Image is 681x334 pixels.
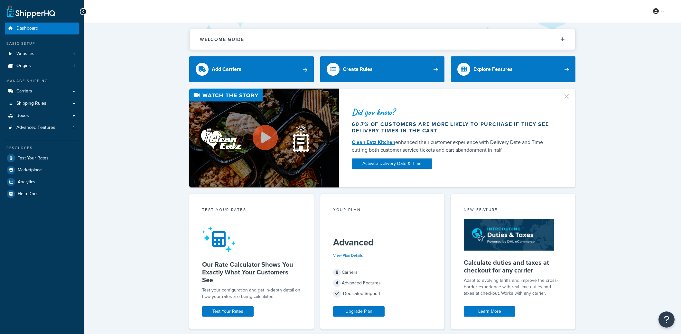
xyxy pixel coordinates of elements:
span: 1 [73,63,75,69]
div: Your Plan [333,207,432,214]
a: Origins1 [5,60,79,72]
a: Test Your Rates [5,152,79,164]
span: 4 [72,125,75,130]
div: Did you know? [352,108,555,117]
a: Upgrade Plan [333,306,385,317]
div: 60.7% of customers are more likely to purchase if they see delivery times in the cart [352,121,555,134]
div: Explore Features [473,65,513,74]
span: Carriers [16,89,32,94]
span: Shipping Rules [16,101,46,106]
span: 1 [73,51,75,57]
button: Open Resource Center [658,311,675,328]
div: enhanced their customer experience with Delivery Date and Time — cutting both customer service ti... [352,138,555,154]
div: Manage Shipping [5,78,79,84]
a: Activate Delivery Date & Time [352,158,432,169]
li: Advanced Features [5,122,79,134]
a: Advanced Features4 [5,122,79,134]
div: Basic Setup [5,41,79,46]
a: Carriers [5,85,79,97]
a: Create Rules [320,56,445,82]
span: Help Docs [18,191,39,197]
img: Video thumbnail [189,89,339,187]
div: New Feature [464,207,563,214]
h2: Welcome Guide [200,37,244,42]
a: Marketplace [5,164,79,176]
a: Help Docs [5,188,79,200]
div: Test your configuration and get in-depth detail on how your rates are being calculated. [202,287,301,300]
p: Adapt to evolving tariffs and improve the cross-border experience with real-time duties and taxes... [464,277,563,297]
a: Add Carriers [189,56,314,82]
span: 4 [333,279,341,287]
div: Carriers [333,268,432,277]
h5: Advanced [333,237,432,248]
a: Analytics [5,176,79,188]
a: Shipping Rules [5,98,79,110]
h5: Calculate duties and taxes at checkout for any carrier [464,259,563,274]
span: Dashboard [16,26,38,31]
span: 8 [333,269,341,276]
span: Websites [16,51,34,57]
div: Advanced Features [333,279,432,288]
div: Test your rates [202,207,301,214]
div: Resources [5,145,79,151]
a: Boxes [5,110,79,122]
li: Websites [5,48,79,60]
a: View Plan Details [333,253,363,258]
a: Clean Eatz Kitchen [352,138,395,146]
div: Dedicated Support [333,289,432,298]
span: Analytics [18,179,35,185]
a: Websites1 [5,48,79,60]
span: Boxes [16,113,29,119]
li: Origins [5,60,79,72]
a: Learn More [464,306,515,317]
span: Test Your Rates [18,156,49,161]
button: Welcome Guide [190,29,575,50]
div: Create Rules [343,65,373,74]
span: Marketplace [18,167,42,173]
h5: Our Rate Calculator Shows You Exactly What Your Customers See [202,261,301,284]
span: Origins [16,63,31,69]
div: Add Carriers [212,65,241,74]
span: Advanced Features [16,125,55,130]
a: Dashboard [5,23,79,34]
a: Explore Features [451,56,575,82]
a: Test Your Rates [202,306,254,317]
